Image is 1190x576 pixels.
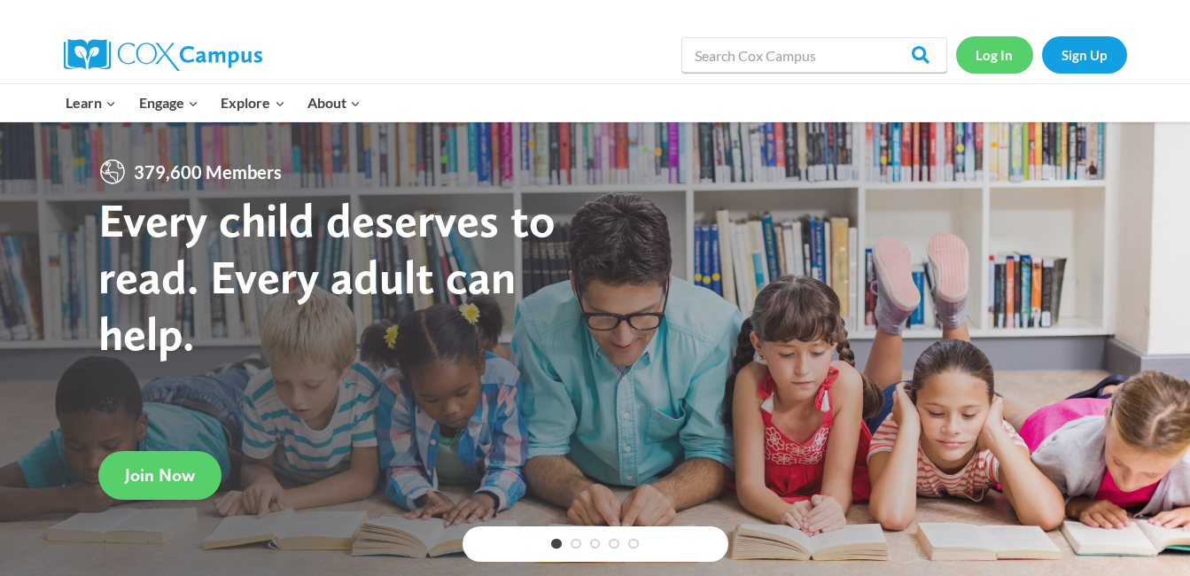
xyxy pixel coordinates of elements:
[956,36,1033,73] a: Log In
[125,464,195,486] span: Join Now
[609,539,619,549] a: 4
[64,39,262,71] img: Cox Campus
[590,539,601,549] a: 3
[296,84,372,121] button: Child menu of About
[98,451,222,500] a: Join Now
[571,539,581,549] a: 2
[956,36,1127,73] nav: Secondary Navigation
[55,84,128,121] button: Child menu of Learn
[128,84,210,121] button: Child menu of Engage
[55,84,372,121] nav: Primary Navigation
[681,37,947,73] input: Search Cox Campus
[628,539,639,549] a: 5
[210,84,297,121] button: Child menu of Explore
[127,158,289,186] span: 379,600 Members
[1042,36,1127,73] a: Sign Up
[98,191,556,361] strong: Every child deserves to read. Every adult can help.
[551,539,562,549] a: 1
